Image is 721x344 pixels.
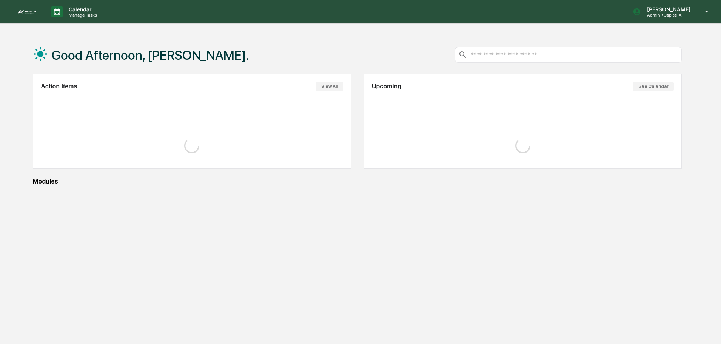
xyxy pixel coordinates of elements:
[63,12,101,18] p: Manage Tasks
[63,6,101,12] p: Calendar
[316,82,343,91] button: View All
[372,83,401,90] h2: Upcoming
[41,83,77,90] h2: Action Items
[33,178,682,185] div: Modules
[641,12,694,18] p: Admin • Capital A
[641,6,694,12] p: [PERSON_NAME]
[18,10,36,14] img: logo
[633,82,674,91] button: See Calendar
[52,48,249,63] h1: Good Afternoon, [PERSON_NAME].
